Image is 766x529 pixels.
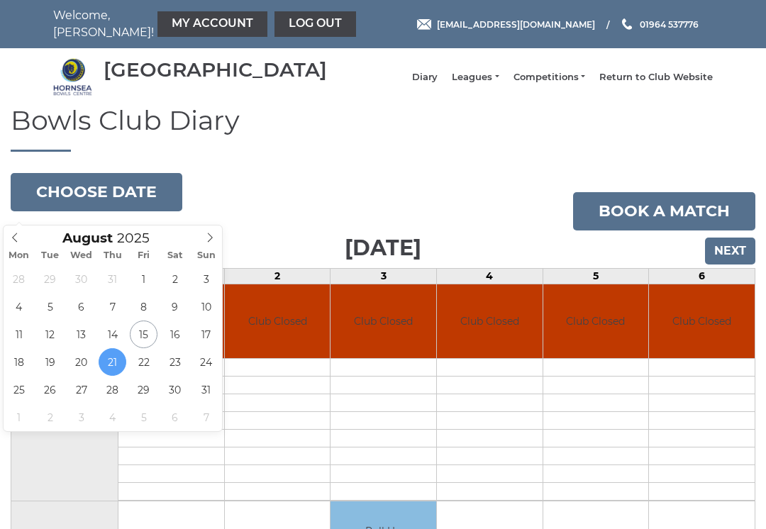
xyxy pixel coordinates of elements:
[157,11,267,37] a: My Account
[274,11,356,37] a: Log out
[36,265,64,293] span: July 29, 2025
[437,284,543,359] td: Club Closed
[11,173,182,211] button: Choose date
[67,293,95,321] span: August 6, 2025
[113,230,168,246] input: Scroll to increment
[67,348,95,376] span: August 20, 2025
[36,321,64,348] span: August 12, 2025
[11,106,755,152] h1: Bowls Club Diary
[161,348,189,376] span: August 23, 2025
[573,192,755,230] a: Book a match
[161,403,189,431] span: September 6, 2025
[452,71,499,84] a: Leagues
[5,265,33,293] span: July 28, 2025
[437,268,543,284] td: 4
[5,403,33,431] span: September 1, 2025
[192,348,220,376] span: August 24, 2025
[62,232,113,245] span: Scroll to increment
[161,376,189,403] span: August 30, 2025
[97,251,128,260] span: Thu
[161,293,189,321] span: August 9, 2025
[67,403,95,431] span: September 3, 2025
[4,251,35,260] span: Mon
[130,348,157,376] span: August 22, 2025
[412,71,438,84] a: Diary
[130,403,157,431] span: September 5, 2025
[417,19,431,30] img: Email
[104,59,327,81] div: [GEOGRAPHIC_DATA]
[53,57,92,96] img: Hornsea Bowls Centre
[130,293,157,321] span: August 8, 2025
[36,348,64,376] span: August 19, 2025
[192,321,220,348] span: August 17, 2025
[35,251,66,260] span: Tue
[599,71,713,84] a: Return to Club Website
[99,321,126,348] span: August 14, 2025
[66,251,97,260] span: Wed
[130,321,157,348] span: August 15, 2025
[99,348,126,376] span: August 21, 2025
[5,348,33,376] span: August 18, 2025
[649,284,755,359] td: Club Closed
[331,268,437,284] td: 3
[53,7,316,41] nav: Welcome, [PERSON_NAME]!
[161,265,189,293] span: August 2, 2025
[417,18,595,31] a: Email [EMAIL_ADDRESS][DOMAIN_NAME]
[191,251,222,260] span: Sun
[5,293,33,321] span: August 4, 2025
[128,251,160,260] span: Fri
[543,284,649,359] td: Club Closed
[224,268,331,284] td: 2
[130,376,157,403] span: August 29, 2025
[99,293,126,321] span: August 7, 2025
[622,18,632,30] img: Phone us
[620,18,699,31] a: Phone us 01964 537776
[36,376,64,403] span: August 26, 2025
[161,321,189,348] span: August 16, 2025
[5,376,33,403] span: August 25, 2025
[437,18,595,29] span: [EMAIL_ADDRESS][DOMAIN_NAME]
[67,376,95,403] span: August 27, 2025
[99,376,126,403] span: August 28, 2025
[192,376,220,403] span: August 31, 2025
[130,265,157,293] span: August 1, 2025
[5,321,33,348] span: August 11, 2025
[192,265,220,293] span: August 3, 2025
[705,238,755,264] input: Next
[67,321,95,348] span: August 13, 2025
[543,268,649,284] td: 5
[514,71,585,84] a: Competitions
[67,265,95,293] span: July 30, 2025
[640,18,699,29] span: 01964 537776
[160,251,191,260] span: Sat
[99,265,126,293] span: July 31, 2025
[331,284,436,359] td: Club Closed
[36,293,64,321] span: August 5, 2025
[192,403,220,431] span: September 7, 2025
[192,293,220,321] span: August 10, 2025
[649,268,755,284] td: 6
[99,403,126,431] span: September 4, 2025
[36,403,64,431] span: September 2, 2025
[225,284,331,359] td: Club Closed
